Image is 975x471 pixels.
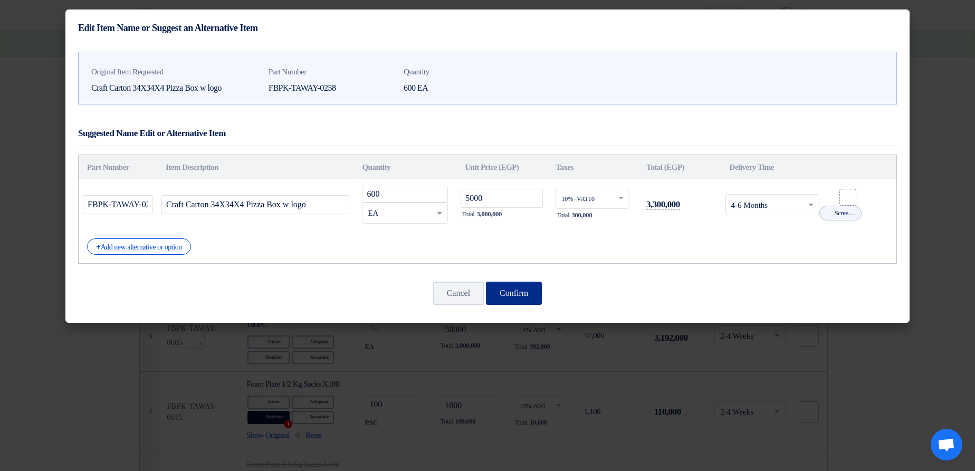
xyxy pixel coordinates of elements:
th: Taxes [547,155,638,180]
input: RFQ_STEP1.ITEMS.2.AMOUNT_TITLE [362,186,448,203]
th: Quantity [353,155,456,180]
input: Part Number [83,195,153,214]
div: 600 EA [404,82,530,94]
div: Part Number [269,66,395,78]
div: FBPK-TAWAY-0258 [269,82,395,94]
div: Add new alternative or option [87,238,191,255]
div: Original Item Requested [91,66,260,78]
button: Confirm [486,282,542,305]
div: Craft Carton 34X34X4 Pizza Box w logo [91,82,260,94]
span: 300,000 [571,210,592,220]
th: Item Description [157,155,353,180]
th: Delivery Time [721,155,824,180]
div: Quantity [404,66,530,78]
th: Unit Price (EGP) [456,155,547,180]
ng-select: VAT [556,188,629,209]
button: Cancel [433,282,484,305]
span: 3,300,000 [646,199,680,210]
span: + [96,243,101,252]
th: Part Number [79,155,157,180]
span: Total [462,209,474,219]
input: Unit Price [461,189,543,208]
span: 3,000,000 [476,209,502,219]
span: EA [368,207,378,219]
span: Total [557,210,569,220]
th: Total (EGP) [638,155,721,180]
h4: Edit Item Name or Suggest an Alternative Item [78,22,258,34]
input: Add Item Description [161,195,349,214]
div: Suggested Name Edit or Alternative Item [78,127,226,140]
span: Screenshot_from___1760314615096.png [834,208,855,218]
div: Open chat [931,429,962,460]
